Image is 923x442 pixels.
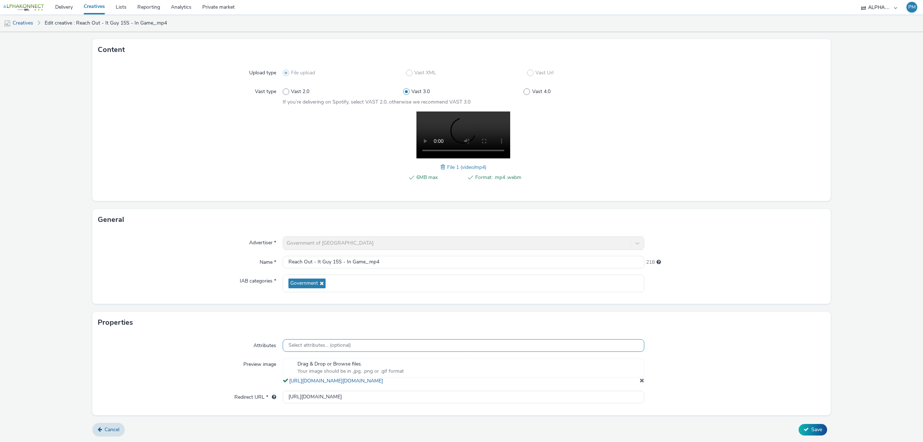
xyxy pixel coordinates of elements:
[290,280,318,286] span: Government
[291,88,309,95] span: Vast 2.0
[41,14,171,32] a: Edit creative : Reach Out - It Guy 15S - In Game_.mp4
[246,236,279,246] label: Advertiser *
[411,88,430,95] span: Vast 3.0
[283,256,644,268] input: Name
[257,256,279,266] label: Name *
[283,99,471,105] span: If you’re delivering on Spotify, select VAST 2.0, otherwise we recommend VAST 3.0
[532,88,551,95] span: Vast 4.0
[811,426,822,433] span: Save
[799,424,827,436] button: Save
[2,3,45,12] img: undefined Logo
[98,44,125,55] h3: Content
[416,173,463,182] span: 6MB max
[908,2,916,13] div: PM
[98,214,124,225] h3: General
[246,66,279,76] label: Upload type
[92,423,125,437] a: Cancel
[105,426,119,433] span: Cancel
[240,358,279,368] label: Preview image
[252,85,279,95] label: Vast type
[646,259,655,266] span: 218
[237,275,279,285] label: IAB categories *
[231,391,279,401] label: Redirect URL *
[268,394,276,401] div: URL will be used as a validation URL with some SSPs and it will be the redirection URL of your cr...
[657,259,661,266] div: Maximum 255 characters
[414,69,436,76] span: Vast XML
[475,173,521,182] span: Format: .mp4 .webm
[4,20,11,27] img: mobile
[297,360,404,368] span: Drag & Drop or Browse files.
[251,339,279,349] label: Attributes
[98,317,133,328] h3: Properties
[291,69,315,76] span: File upload
[283,391,644,403] input: url...
[535,69,553,76] span: Vast Url
[297,368,404,375] span: Your image should be in .jpg, .png or .gif format
[289,377,386,384] a: [URL][DOMAIN_NAME][DOMAIN_NAME]
[288,342,351,349] span: Select attributes... (optional)
[447,164,486,171] span: File 1 (video/mp4)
